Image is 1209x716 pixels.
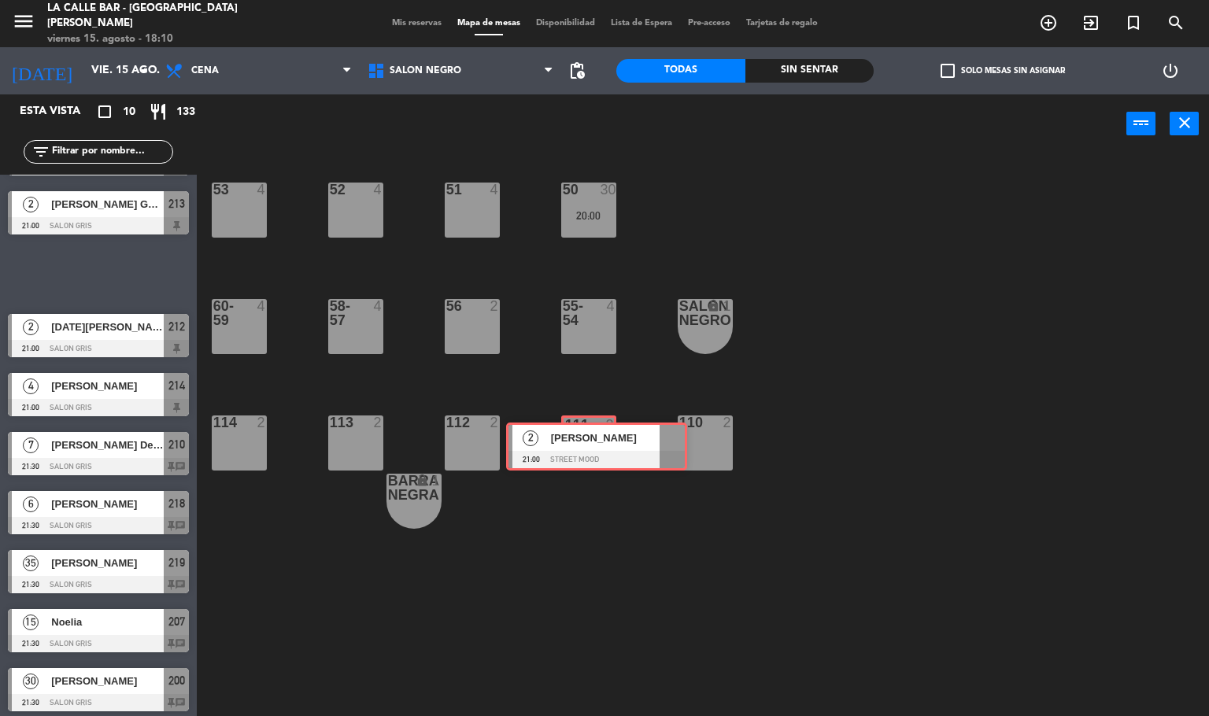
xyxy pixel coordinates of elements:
[490,183,500,197] div: 4
[374,299,383,313] div: 4
[607,299,616,313] div: 4
[1132,113,1151,132] i: power_input
[1081,13,1100,32] i: exit_to_app
[432,474,442,488] div: 1
[257,183,267,197] div: 4
[168,376,185,395] span: 214
[606,418,614,432] div: 2
[168,494,185,513] span: 218
[23,437,39,453] span: 7
[51,319,164,335] span: [DATE][PERSON_NAME]
[446,299,447,313] div: 56
[47,1,290,31] div: La Calle Bar - [GEOGRAPHIC_DATA][PERSON_NAME]
[446,183,447,197] div: 51
[1126,112,1155,135] button: power_input
[23,496,39,512] span: 6
[723,299,733,313] div: 1
[616,59,745,83] div: Todas
[1039,13,1058,32] i: add_circle_outline
[416,474,429,487] i: lock
[213,183,214,197] div: 53
[51,437,164,453] span: [PERSON_NAME] De La [PERSON_NAME]
[528,19,603,28] span: Disponibilidad
[168,671,185,690] span: 200
[168,194,185,213] span: 213
[213,299,214,327] div: 60-59
[374,183,383,197] div: 4
[679,415,680,430] div: 110
[561,210,616,221] div: 20:00
[330,415,331,430] div: 113
[168,317,185,336] span: 212
[723,415,733,430] div: 2
[51,555,164,571] span: [PERSON_NAME]
[31,142,50,161] i: filter_list
[384,19,449,28] span: Mis reservas
[51,673,164,689] span: [PERSON_NAME]
[213,415,214,430] div: 114
[1175,113,1194,132] i: close
[679,299,680,327] div: SALON NEGRO
[1161,61,1180,80] i: power_settings_new
[446,415,447,430] div: 112
[51,378,164,394] span: [PERSON_NAME]
[23,615,39,630] span: 15
[257,415,267,430] div: 2
[8,102,113,121] div: Esta vista
[568,61,586,80] span: pending_actions
[176,103,195,121] span: 133
[941,64,1065,78] label: Solo mesas sin asignar
[330,299,331,327] div: 58-57
[191,65,219,76] span: Cena
[390,65,461,76] span: SALON NEGRO
[738,19,826,28] span: Tarjetas de regalo
[168,435,185,454] span: 210
[23,378,39,394] span: 4
[51,614,164,630] span: Noelia
[1124,13,1143,32] i: turned_in_not
[257,299,267,313] div: 4
[51,196,164,212] span: [PERSON_NAME] GERMAN [PERSON_NAME]
[603,19,680,28] span: Lista de Espera
[95,102,114,121] i: crop_square
[168,553,185,572] span: 219
[388,474,389,502] div: BARRA NEGRA
[1170,112,1199,135] button: close
[449,19,528,28] span: Mapa de mesas
[490,299,500,313] div: 2
[490,415,500,430] div: 2
[601,183,616,197] div: 30
[12,9,35,39] button: menu
[745,59,874,83] div: Sin sentar
[680,19,738,28] span: Pre-acceso
[135,61,153,80] i: arrow_drop_down
[1166,13,1185,32] i: search
[51,496,164,512] span: [PERSON_NAME]
[149,102,168,121] i: restaurant
[168,612,185,631] span: 207
[47,31,290,47] div: viernes 15. agosto - 18:10
[23,197,39,212] span: 2
[330,183,331,197] div: 52
[941,64,955,78] span: check_box_outline_blank
[23,319,39,335] span: 2
[123,103,135,121] span: 10
[50,143,172,161] input: Filtrar por nombre...
[23,555,39,571] span: 35
[12,9,35,33] i: menu
[374,415,383,430] div: 2
[707,299,720,312] i: lock
[23,674,39,689] span: 30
